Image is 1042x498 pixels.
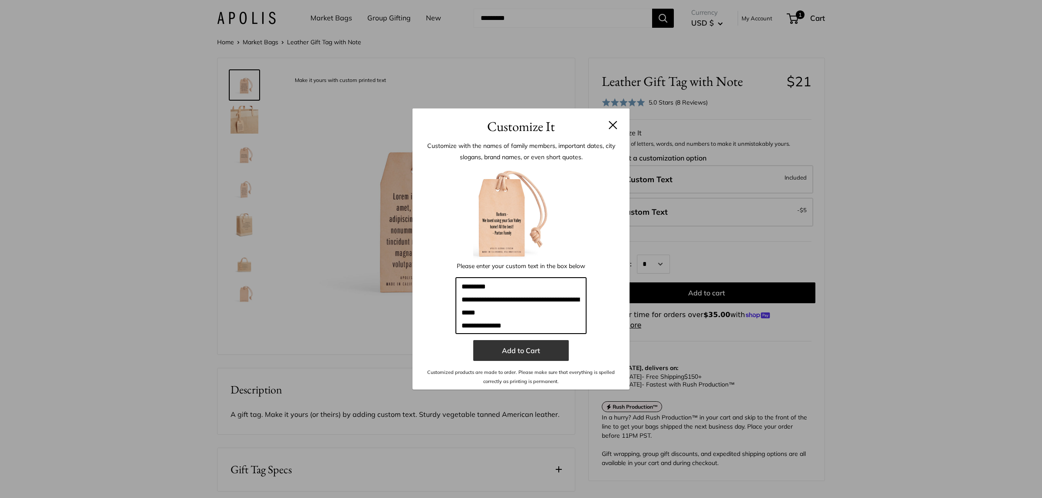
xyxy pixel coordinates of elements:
[425,140,617,163] p: Customize with the names of family members, important dates, city slogans, brand names, or even s...
[425,116,617,137] h3: Customize It
[456,260,586,272] p: Please enter your custom text in the box below
[425,368,617,386] p: Customized products are made to order. Please make sure that everything is spelled correctly as p...
[473,165,569,260] img: customizer-prod
[473,340,569,361] button: Add to Cart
